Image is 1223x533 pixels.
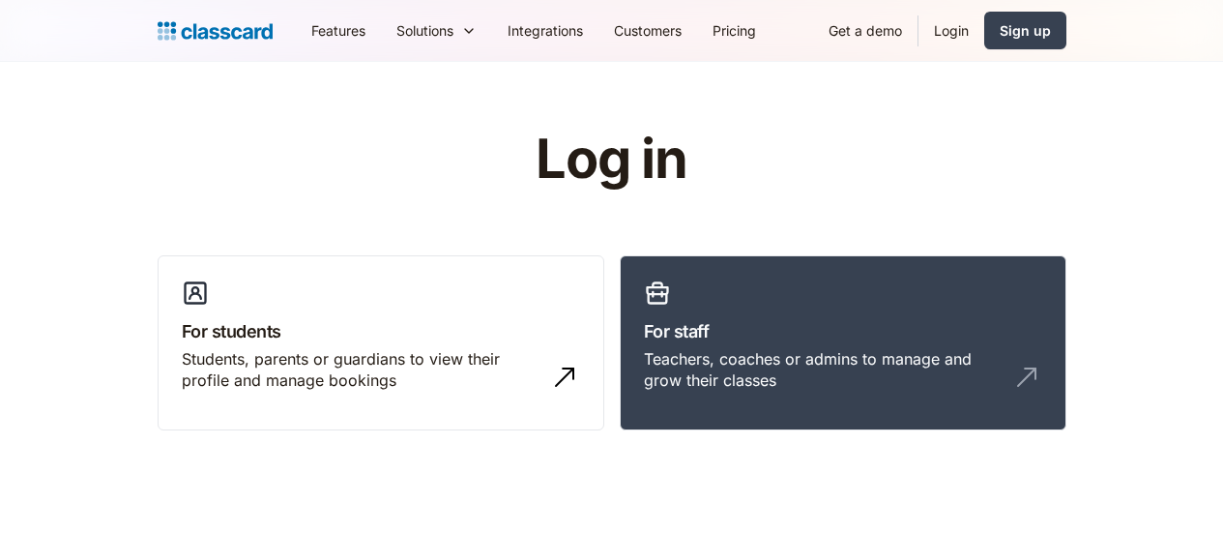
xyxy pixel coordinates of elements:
[918,9,984,52] a: Login
[492,9,598,52] a: Integrations
[697,9,772,52] a: Pricing
[984,12,1066,49] a: Sign up
[1000,20,1051,41] div: Sign up
[620,255,1066,431] a: For staffTeachers, coaches or admins to manage and grow their classes
[158,17,273,44] a: Logo
[182,318,580,344] h3: For students
[296,9,381,52] a: Features
[644,318,1042,344] h3: For staff
[813,9,917,52] a: Get a demo
[598,9,697,52] a: Customers
[644,348,1004,392] div: Teachers, coaches or admins to manage and grow their classes
[158,255,604,431] a: For studentsStudents, parents or guardians to view their profile and manage bookings
[396,20,453,41] div: Solutions
[381,9,492,52] div: Solutions
[305,130,918,190] h1: Log in
[182,348,541,392] div: Students, parents or guardians to view their profile and manage bookings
